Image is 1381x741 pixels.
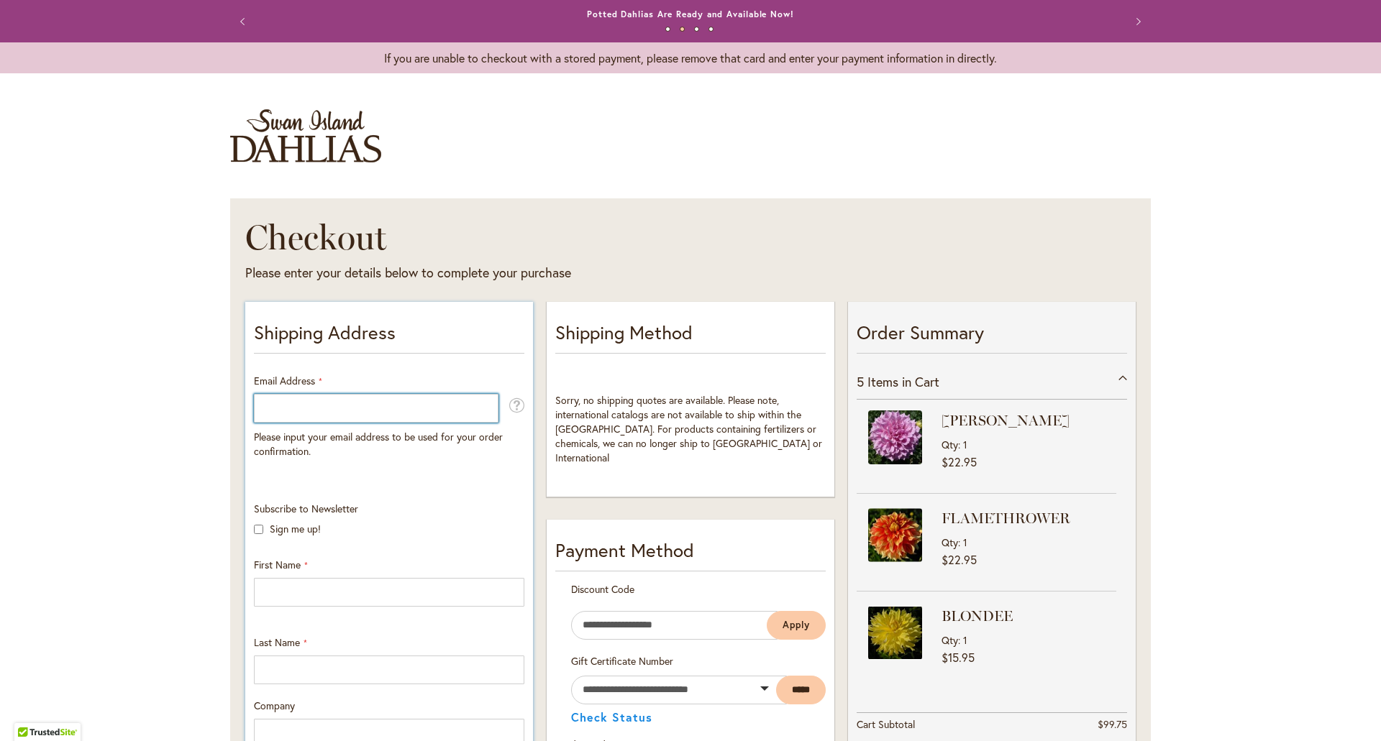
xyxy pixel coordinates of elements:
[868,606,922,660] img: BLONDEE
[868,410,922,464] img: VERA SEYFANG
[942,410,1113,431] strong: [PERSON_NAME]
[1122,7,1151,36] button: Next
[254,374,315,387] span: Email Address
[270,522,321,535] label: Sign me up!
[867,373,939,390] span: Items in Cart
[942,535,958,549] span: Qty
[230,7,259,36] button: Previous
[254,502,358,515] span: Subscribe to Newsletter
[230,50,1151,66] p: If you are unable to checkout with a stored payment, please remove that card and enter your payme...
[555,319,826,354] p: Shipping Method
[587,9,794,19] a: Potted Dahlias Are Ready and Available Now!
[254,319,524,354] p: Shipping Address
[963,535,967,549] span: 1
[571,582,634,596] span: Discount Code
[245,216,878,259] h1: Checkout
[868,508,922,562] img: FLAMETHROWER
[230,109,381,162] a: store logo
[857,373,864,390] span: 5
[1098,717,1127,731] span: $99.75
[254,430,503,458] span: Please input your email address to be used for your order confirmation.
[665,27,670,32] button: 1 of 4
[254,699,295,712] span: Company
[11,690,51,730] iframe: Launch Accessibility Center
[857,712,1037,736] th: Cart Subtotal
[708,27,714,32] button: 4 of 4
[942,606,1113,626] strong: BLONDEE
[942,508,1113,528] strong: FLAMETHROWER
[555,393,822,464] span: Sorry, no shipping quotes are available. Please note, international catalogs are not available to...
[571,712,652,723] button: Check Status
[767,611,826,640] button: Apply
[857,319,1127,354] p: Order Summary
[942,633,958,647] span: Qty
[555,537,826,571] div: Payment Method
[963,438,967,451] span: 1
[571,654,673,668] span: Gift Certificate Number
[680,27,685,32] button: 2 of 4
[254,558,301,571] span: First Name
[783,619,810,631] span: Apply
[245,264,878,282] div: Please enter your details below to complete your purchase
[942,438,958,451] span: Qty
[942,552,977,567] span: $22.95
[942,454,977,469] span: $22.95
[254,635,300,649] span: Last Name
[942,650,975,665] span: $15.95
[963,633,967,647] span: 1
[694,27,699,32] button: 3 of 4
